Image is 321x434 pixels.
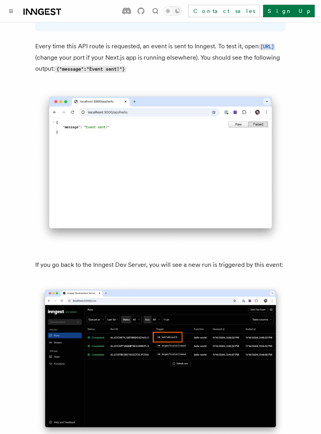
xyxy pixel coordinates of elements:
a: [URL] [259,42,275,50]
button: Toggle dark mode [163,6,182,16]
button: Find something... [151,6,160,16]
img: Web browser showing the JSON response of the /api/hello endpoint [35,87,286,247]
a: Sign Up [263,5,315,17]
button: Toggle navigation [6,6,16,16]
code: {"message":"Event sent!"} [55,66,126,73]
p: Every time this API route is requested, an event is sent to Inngest. To test it, open (change you... [35,41,286,75]
p: If you go back to the Inngest Dev Server, you will see a new run is triggered by this event: [35,259,286,270]
code: [URL] [259,44,275,50]
a: Contact sales [188,5,260,17]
